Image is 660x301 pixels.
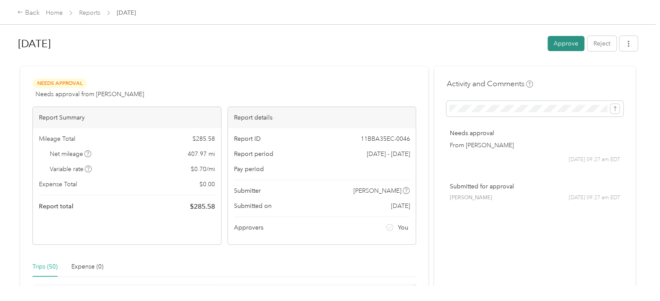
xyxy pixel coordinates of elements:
span: Needs Approval [32,78,87,88]
span: [PERSON_NAME] [449,194,492,202]
span: 11BBA35EC-0046 [360,134,410,143]
span: [DATE] [117,8,136,17]
span: $ 0.00 [199,180,215,189]
span: [PERSON_NAME] [353,186,401,195]
span: Report ID [234,134,261,143]
span: Report total [39,202,74,211]
span: Needs approval from [PERSON_NAME] [35,90,144,99]
span: $ 285.58 [190,201,215,212]
span: [DATE] 09:27 am EDT [569,194,620,202]
div: Trips (50) [32,262,58,272]
span: Expense Total [39,180,77,189]
span: Pay period [234,165,264,174]
span: [DATE] - [DATE] [366,149,410,159]
div: Report details [228,107,416,128]
span: Submitter [234,186,261,195]
a: Home [46,9,63,16]
span: Report period [234,149,273,159]
span: 407.97 mi [188,149,215,159]
h1: Aug 2025 [18,33,541,54]
span: Net mileage [50,149,92,159]
p: From [PERSON_NAME] [449,141,620,150]
p: Needs approval [449,129,620,138]
span: $ 285.58 [192,134,215,143]
span: You [398,223,408,232]
span: [DATE] [391,201,410,210]
iframe: Everlance-gr Chat Button Frame [612,252,660,301]
div: Expense (0) [71,262,103,272]
div: Report Summary [33,107,221,128]
div: Back [17,8,40,18]
button: Approve [548,36,584,51]
button: Reject [587,36,616,51]
span: Submitted on [234,201,272,210]
span: Variable rate [50,165,92,174]
span: Approvers [234,223,263,232]
h4: Activity and Comments [446,78,533,89]
p: Submitted for approval [449,182,620,191]
a: Reports [79,9,100,16]
span: $ 0.70 / mi [191,165,215,174]
span: Mileage Total [39,134,75,143]
span: [DATE] 09:27 am EDT [569,156,620,164]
